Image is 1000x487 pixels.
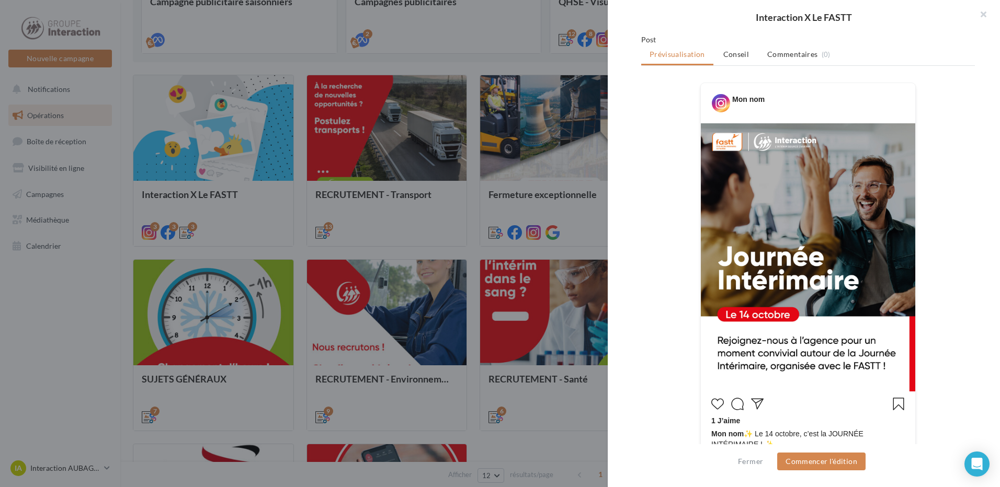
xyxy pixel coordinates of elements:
[624,13,983,22] div: Interaction X Le FASTT
[711,398,724,410] svg: J’aime
[723,50,749,59] span: Conseil
[711,430,744,438] span: Mon nom
[777,453,866,470] button: Commencer l'édition
[731,398,744,410] svg: Commenter
[822,50,831,59] span: (0)
[732,94,765,105] div: Mon nom
[641,34,975,45] div: Post
[751,398,764,410] svg: Partager la publication
[734,455,767,468] button: Fermer
[964,451,990,477] div: Open Intercom Messenger
[767,49,817,60] span: Commentaires
[711,415,905,428] div: 1 J’aime
[892,398,905,410] svg: Enregistrer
